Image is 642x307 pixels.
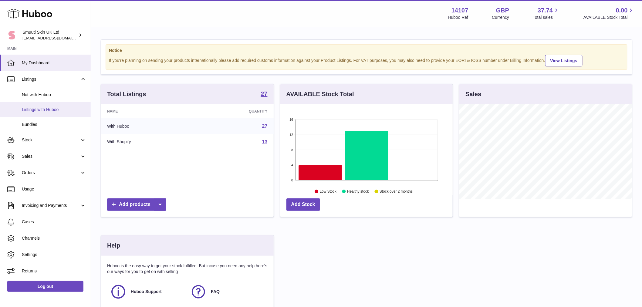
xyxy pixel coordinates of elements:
[22,137,80,143] span: Stock
[22,170,80,176] span: Orders
[107,90,146,98] h3: Total Listings
[109,48,624,53] strong: Notice
[320,190,337,194] text: Low Stock
[286,90,354,98] h3: AVAILABLE Stock Total
[7,281,83,292] a: Log out
[107,198,166,211] a: Add products
[533,6,560,20] a: 37.74 Total sales
[22,107,86,113] span: Listings with Huboo
[190,284,264,300] a: FAQ
[286,198,320,211] a: Add Stock
[380,190,413,194] text: Stock over 2 months
[22,153,80,159] span: Sales
[7,31,16,40] img: internalAdmin-14107@internal.huboo.com
[291,163,293,167] text: 4
[291,178,293,182] text: 0
[22,76,80,82] span: Listings
[22,235,86,241] span: Channels
[131,289,162,295] span: Huboo Support
[538,6,553,15] span: 37.74
[107,241,120,250] h3: Help
[22,186,86,192] span: Usage
[291,148,293,152] text: 8
[101,104,194,118] th: Name
[22,268,86,274] span: Returns
[465,90,481,98] h3: Sales
[22,219,86,225] span: Cases
[583,6,635,20] a: 0.00 AVAILABLE Stock Total
[496,6,509,15] strong: GBP
[347,190,369,194] text: Healthy stock
[448,15,468,20] div: Huboo Ref
[289,118,293,121] text: 16
[22,35,89,40] span: [EMAIL_ADDRESS][DOMAIN_NAME]
[22,122,86,127] span: Bundles
[261,91,267,97] strong: 27
[533,15,560,20] span: Total sales
[583,15,635,20] span: AVAILABLE Stock Total
[107,263,268,275] p: Huboo is the easy way to get your stock fulfilled. But incase you need any help here's our ways f...
[101,118,194,134] td: With Huboo
[492,15,509,20] div: Currency
[261,91,267,98] a: 27
[101,134,194,150] td: With Shopify
[22,29,77,41] div: Smuuti Skin UK Ltd
[451,6,468,15] strong: 14107
[22,60,86,66] span: My Dashboard
[211,289,220,295] span: FAQ
[289,133,293,137] text: 12
[109,54,624,66] div: If you're planning on sending your products internationally please add required customs informati...
[262,123,268,129] a: 27
[110,284,184,300] a: Huboo Support
[22,203,80,208] span: Invoicing and Payments
[194,104,274,118] th: Quantity
[616,6,628,15] span: 0.00
[22,92,86,98] span: Not with Huboo
[262,139,268,144] a: 13
[545,55,583,66] a: View Listings
[22,252,86,258] span: Settings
